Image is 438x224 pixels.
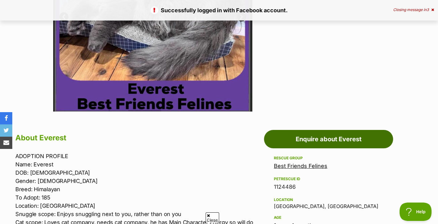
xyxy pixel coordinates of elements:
div: [GEOGRAPHIC_DATA], [GEOGRAPHIC_DATA] [274,196,383,209]
p: Successfully logged in with Facebook account. [6,6,432,14]
h2: About Everest [15,131,261,145]
a: Enquire about Everest [264,130,393,148]
div: Age [274,215,383,220]
div: Rescue group [274,156,383,161]
div: 1124486 [274,183,383,191]
span: 3 [427,7,429,12]
iframe: Help Scout Beacon - Open [400,203,432,221]
div: Location [274,197,383,202]
div: Closing message in [393,8,434,12]
a: Best Friends Felines [274,163,327,169]
span: Close [206,212,219,223]
a: Prev [59,12,69,21]
div: PetRescue ID [274,177,383,181]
